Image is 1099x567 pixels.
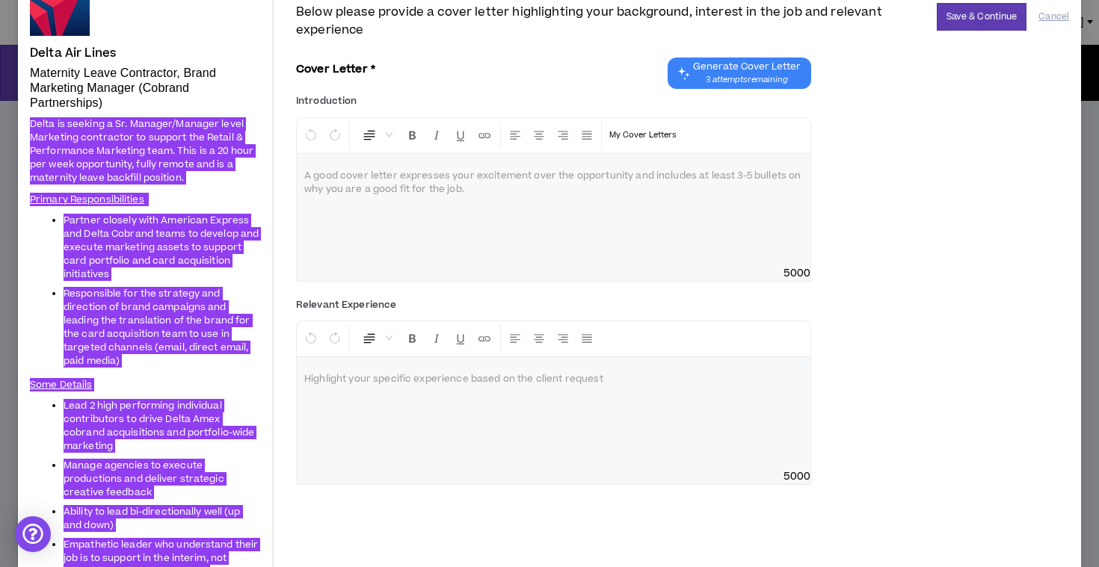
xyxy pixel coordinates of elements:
button: Format Bold [401,121,424,149]
span: Lead 2 high performing individual contributors to drive Delta Amex cobrand acquisitions and portf... [64,399,254,453]
button: Undo [300,324,322,353]
span: Manage agencies to execute productions and deliver strategic creative feedback [64,459,224,499]
button: Center Align [528,324,550,353]
span: Generate Cover Letter [693,61,801,72]
button: Redo [324,324,346,353]
span: Delta is seeking a Sr. Manager/Manager level Marketing contractor to support the Retail & Perform... [30,117,253,185]
button: Right Align [552,121,574,149]
button: Right Align [552,324,574,353]
button: Format Italics [425,121,448,149]
button: Format Underline [449,121,472,149]
span: Responsible for the strategy and direction of brand campaigns and leading the translation of the ... [64,287,250,368]
button: Cancel [1038,4,1069,30]
label: Introduction [296,89,357,113]
h3: Cover Letter * [296,63,375,76]
span: 5000 [784,469,811,484]
span: Primary Responsibilities [30,193,144,206]
button: Redo [324,121,346,149]
button: Format Bold [401,324,424,353]
p: Maternity Leave Contractor, Brand Marketing Manager (Cobrand Partnerships) [30,66,260,111]
button: Left Align [504,121,526,149]
span: 5000 [784,266,811,281]
h4: Delta Air Lines [30,46,116,60]
p: My Cover Letters [609,128,677,143]
div: Open Intercom Messenger [15,516,51,552]
span: 3 attempts remaining [693,74,801,86]
button: Format Underline [449,324,472,353]
span: Some Details [30,378,92,391]
label: Relevant Experience [296,293,396,317]
button: Justify Align [576,121,598,149]
button: Save & Continue [937,3,1027,31]
button: Template [605,121,681,149]
button: Left Align [504,324,526,353]
button: Undo [300,121,322,149]
span: Partner closely with American Express and Delta Cobrand teams to develop and execute marketing as... [64,214,259,281]
button: Chat GPT Cover Letter [668,58,811,89]
span: Below please provide a cover letter highlighting your background, interest in the job and relevan... [296,3,928,39]
button: Justify Align [576,324,598,353]
button: Center Align [528,121,550,149]
span: Ability to lead bi-directionally well (up and down) [64,505,241,532]
button: Insert Link [473,324,496,353]
button: Format Italics [425,324,448,353]
button: Insert Link [473,121,496,149]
